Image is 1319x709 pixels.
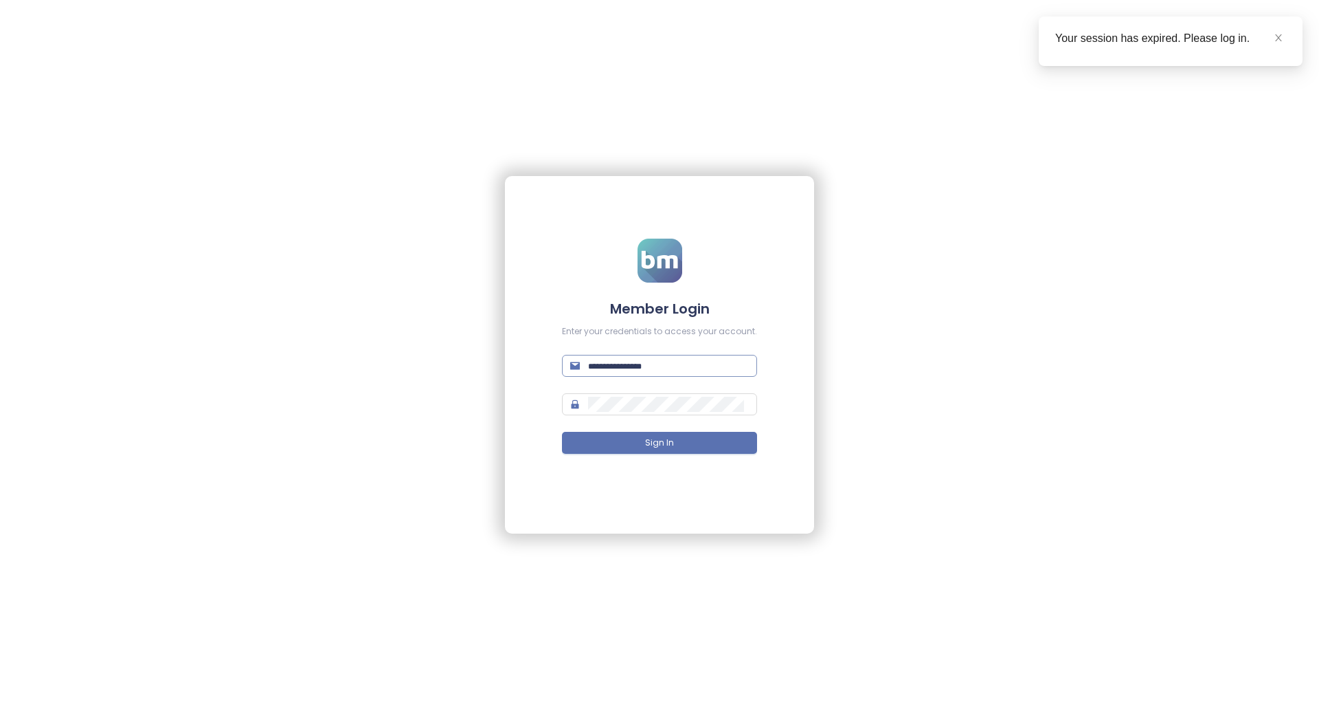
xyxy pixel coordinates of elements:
[645,437,674,450] span: Sign In
[570,400,580,409] span: lock
[1055,30,1286,47] div: Your session has expired. Please log in.
[570,361,580,371] span: mail
[562,432,757,454] button: Sign In
[1274,33,1283,43] span: close
[562,325,757,338] div: Enter your credentials to access your account.
[562,299,757,318] h4: Member Login
[638,239,682,283] img: logo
